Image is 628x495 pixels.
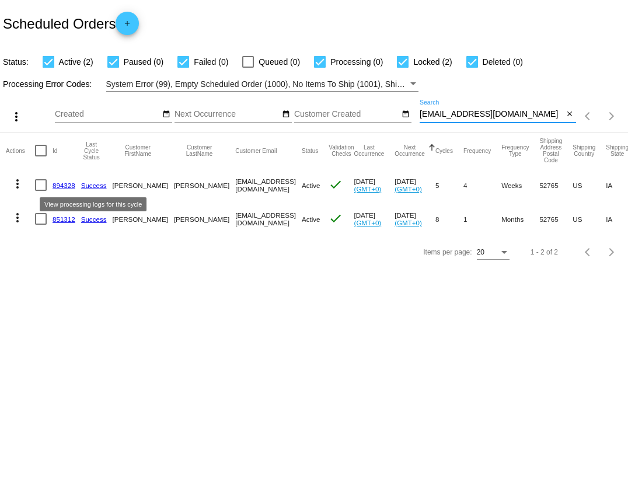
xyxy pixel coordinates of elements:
mat-icon: check [329,177,343,191]
span: 20 [477,248,484,256]
a: (GMT+0) [354,219,382,226]
mat-icon: add [120,19,134,33]
a: (GMT+0) [395,219,422,226]
mat-cell: 8 [435,202,463,236]
mat-header-cell: Actions [6,133,35,168]
input: Search [420,110,564,119]
h2: Scheduled Orders [3,12,139,35]
mat-cell: [PERSON_NAME] [174,168,235,202]
span: Processing (0) [330,55,383,69]
span: Queued (0) [259,55,300,69]
mat-cell: US [573,202,606,236]
button: Change sorting for LastProcessingCycleId [81,141,102,161]
input: Customer Created [294,110,399,119]
mat-cell: 1 [463,202,501,236]
button: Change sorting for CustomerEmail [235,147,277,154]
mat-cell: [DATE] [354,168,395,202]
mat-icon: more_vert [11,177,25,191]
span: Status: [3,57,29,67]
button: Change sorting for Cycles [435,147,453,154]
mat-cell: Months [501,202,539,236]
mat-cell: [EMAIL_ADDRESS][DOMAIN_NAME] [235,202,302,236]
button: Next page [600,240,623,264]
a: 851312 [53,215,75,223]
mat-cell: 52765 [539,168,573,202]
span: Deleted (0) [483,55,523,69]
a: (GMT+0) [395,185,422,193]
mat-header-cell: Validation Checks [329,133,354,168]
button: Change sorting for NextOccurrenceUtc [395,144,425,157]
a: 894328 [53,182,75,189]
button: Next page [600,104,623,128]
button: Clear [564,109,576,121]
div: Items per page: [423,248,472,256]
button: Change sorting for Status [302,147,318,154]
mat-cell: [DATE] [395,168,435,202]
button: Change sorting for ShippingPostcode [539,138,562,163]
mat-cell: 4 [463,168,501,202]
mat-cell: 5 [435,168,463,202]
mat-cell: 52765 [539,202,573,236]
mat-icon: close [566,110,574,119]
mat-icon: check [329,211,343,225]
span: Processing Error Codes: [3,79,92,89]
mat-cell: [DATE] [354,202,395,236]
mat-icon: date_range [402,110,410,119]
mat-cell: [PERSON_NAME] [113,202,174,236]
mat-icon: more_vert [9,110,23,124]
mat-icon: date_range [162,110,170,119]
a: (GMT+0) [354,185,382,193]
mat-cell: [PERSON_NAME] [174,202,235,236]
input: Created [55,110,160,119]
input: Next Occurrence [175,110,280,119]
span: Active [302,215,320,223]
mat-cell: [DATE] [395,202,435,236]
mat-cell: US [573,168,606,202]
span: Active [302,182,320,189]
span: Active (2) [59,55,93,69]
button: Previous page [577,240,600,264]
button: Change sorting for Frequency [463,147,491,154]
button: Change sorting for LastOccurrenceUtc [354,144,385,157]
button: Change sorting for CustomerFirstName [113,144,163,157]
span: Failed (0) [194,55,228,69]
mat-icon: date_range [282,110,290,119]
mat-icon: more_vert [11,211,25,225]
a: Success [81,182,107,189]
a: Success [81,215,107,223]
span: Paused (0) [124,55,163,69]
span: Locked (2) [413,55,452,69]
mat-cell: [EMAIL_ADDRESS][DOMAIN_NAME] [235,168,302,202]
button: Change sorting for Id [53,147,57,154]
mat-cell: Weeks [501,168,539,202]
button: Change sorting for FrequencyType [501,144,529,157]
button: Previous page [577,104,600,128]
div: 1 - 2 of 2 [531,248,558,256]
mat-select: Items per page: [477,249,510,257]
mat-cell: [PERSON_NAME] [113,168,174,202]
mat-select: Filter by Processing Error Codes [106,77,419,92]
button: Change sorting for ShippingCountry [573,144,595,157]
button: Change sorting for CustomerLastName [174,144,225,157]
